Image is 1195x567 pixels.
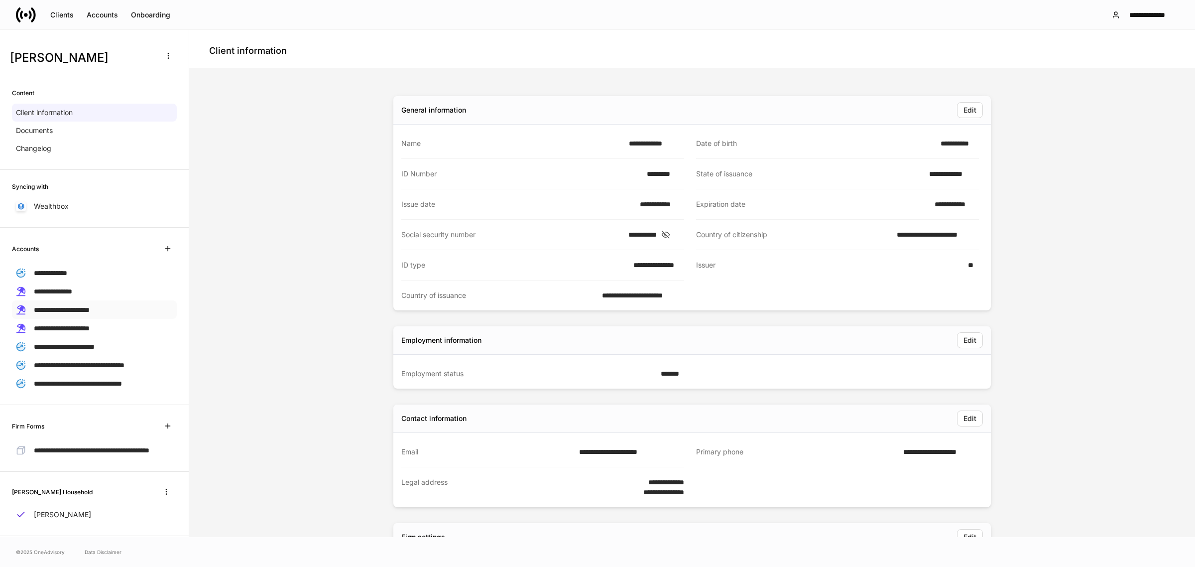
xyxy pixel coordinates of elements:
[401,105,466,115] div: General information
[16,548,65,556] span: © 2025 OneAdvisory
[401,477,618,497] div: Legal address
[12,487,93,497] h6: [PERSON_NAME] Household
[957,102,983,118] button: Edit
[401,414,467,424] div: Contact information
[401,532,445,542] div: Firm settings
[12,244,39,254] h6: Accounts
[209,45,287,57] h4: Client information
[124,7,177,23] button: Onboarding
[401,139,623,148] div: Name
[401,199,634,209] div: Issue date
[963,415,976,422] div: Edit
[696,260,962,271] div: Issuer
[696,230,891,240] div: Country of citizenship
[957,529,983,545] button: Edit
[963,534,976,541] div: Edit
[963,337,976,344] div: Edit
[401,169,641,179] div: ID Number
[696,447,897,457] div: Primary phone
[87,11,118,18] div: Accounts
[80,7,124,23] button: Accounts
[401,335,481,345] div: Employment information
[12,88,34,98] h6: Content
[957,332,983,348] button: Edit
[401,447,573,457] div: Email
[12,197,177,215] a: Wealthbox
[16,143,51,153] p: Changelog
[12,104,177,122] a: Client information
[131,11,170,18] div: Onboarding
[12,122,177,140] a: Documents
[963,107,976,114] div: Edit
[12,506,177,524] a: [PERSON_NAME]
[401,260,627,270] div: ID type
[16,126,53,136] p: Documents
[34,201,69,211] p: Wealthbox
[12,140,177,157] a: Changelog
[696,199,929,209] div: Expiration date
[696,139,935,148] div: Date of birth
[12,422,44,431] h6: Firm Forms
[44,7,80,23] button: Clients
[401,230,622,240] div: Social security number
[85,548,121,556] a: Data Disclaimer
[957,411,983,426] button: Edit
[50,11,74,18] div: Clients
[12,182,48,191] h6: Syncing with
[34,510,91,520] p: [PERSON_NAME]
[10,50,154,66] h3: [PERSON_NAME]
[696,169,923,179] div: State of issuance
[401,369,655,379] div: Employment status
[16,108,73,118] p: Client information
[401,290,596,300] div: Country of issuance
